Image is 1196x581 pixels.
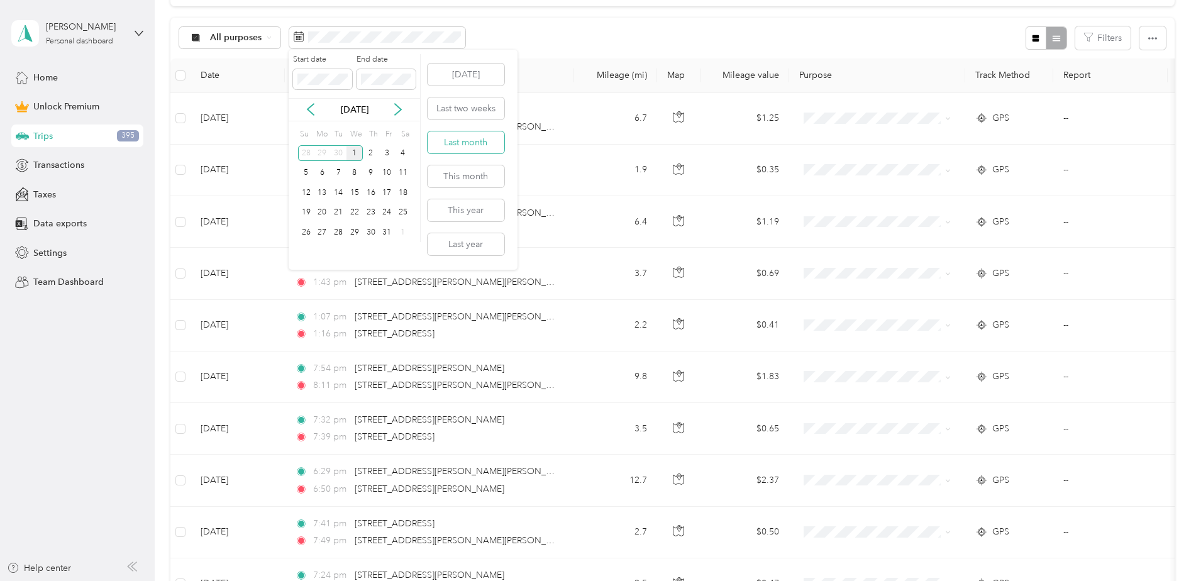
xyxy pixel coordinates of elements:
td: -- [1053,455,1168,506]
td: -- [1053,300,1168,351]
td: [DATE] [191,93,285,145]
td: $0.50 [701,507,789,558]
td: [DATE] [191,300,285,351]
div: 10 [379,165,395,181]
button: This month [428,165,504,187]
span: Unlock Premium [33,100,99,113]
div: 18 [395,185,411,201]
td: 12.7 [574,455,657,506]
th: Track Method [965,58,1053,93]
span: Taxes [33,188,56,201]
span: [STREET_ADDRESS][PERSON_NAME][PERSON_NAME] [355,311,574,322]
span: All purposes [210,33,262,42]
th: Purpose [789,58,965,93]
span: Settings [33,246,67,260]
span: 7:39 pm [313,430,349,444]
div: 20 [314,205,331,221]
th: Mileage (mi) [574,58,657,93]
div: Su [298,126,310,143]
td: 1.9 [574,145,657,196]
div: 1 [346,145,363,161]
span: 1:07 pm [313,310,349,324]
span: 1:16 pm [313,327,349,341]
button: This year [428,199,504,221]
td: $0.35 [701,145,789,196]
div: 29 [314,145,331,161]
div: 27 [314,224,331,240]
div: 28 [298,145,314,161]
td: $1.19 [701,196,789,248]
span: [STREET_ADDRESS][PERSON_NAME][PERSON_NAME] [355,277,574,287]
div: 14 [330,185,346,201]
td: 2.2 [574,300,657,351]
span: 395 [117,130,139,141]
div: 25 [395,205,411,221]
th: Locations [285,58,574,93]
div: 12 [298,185,314,201]
div: 16 [363,185,379,201]
span: GPS [992,111,1009,125]
td: [DATE] [191,455,285,506]
th: Report [1053,58,1168,93]
p: [DATE] [328,103,381,116]
span: Transactions [33,158,84,172]
td: 2.7 [574,507,657,558]
div: 23 [363,205,379,221]
td: [DATE] [191,145,285,196]
div: 22 [346,205,363,221]
span: Data exports [33,217,87,230]
button: Last month [428,131,504,153]
span: 8:11 pm [313,379,349,392]
td: $0.65 [701,403,789,455]
span: [STREET_ADDRESS][PERSON_NAME] [355,414,504,425]
td: 3.7 [574,248,657,299]
span: 7:41 pm [313,517,349,531]
button: Help center [7,562,71,575]
div: 24 [379,205,395,221]
td: -- [1053,196,1168,248]
div: 3 [379,145,395,161]
td: -- [1053,248,1168,299]
td: [DATE] [191,507,285,558]
span: 6:50 pm [313,482,349,496]
div: 6 [314,165,331,181]
div: Personal dashboard [46,38,113,45]
th: Mileage value [701,58,789,93]
div: 29 [346,224,363,240]
div: 8 [346,165,363,181]
td: 6.7 [574,93,657,145]
th: Date [191,58,285,93]
button: Last year [428,233,504,255]
span: [STREET_ADDRESS][PERSON_NAME][PERSON_NAME] [355,466,574,477]
div: Fr [383,126,395,143]
span: GPS [992,163,1009,177]
div: 31 [379,224,395,240]
td: -- [1053,403,1168,455]
td: 6.4 [574,196,657,248]
div: We [348,126,363,143]
label: Start date [293,54,352,65]
div: 15 [346,185,363,201]
td: [DATE] [191,248,285,299]
span: Home [33,71,58,84]
span: [STREET_ADDRESS] [355,328,435,339]
div: 30 [330,145,346,161]
div: Th [367,126,379,143]
span: GPS [992,422,1009,436]
span: [STREET_ADDRESS] [355,518,435,529]
th: Map [657,58,701,93]
span: GPS [992,473,1009,487]
span: 1:43 pm [313,275,349,289]
span: Trips [33,130,53,143]
button: [DATE] [428,64,504,86]
span: GPS [992,525,1009,539]
span: [STREET_ADDRESS][PERSON_NAME][PERSON_NAME] [355,380,574,390]
div: 4 [395,145,411,161]
span: [STREET_ADDRESS][PERSON_NAME] [355,484,504,494]
td: $0.41 [701,300,789,351]
span: Team Dashboard [33,275,104,289]
div: [PERSON_NAME] [46,20,125,33]
td: 3.5 [574,403,657,455]
td: -- [1053,507,1168,558]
